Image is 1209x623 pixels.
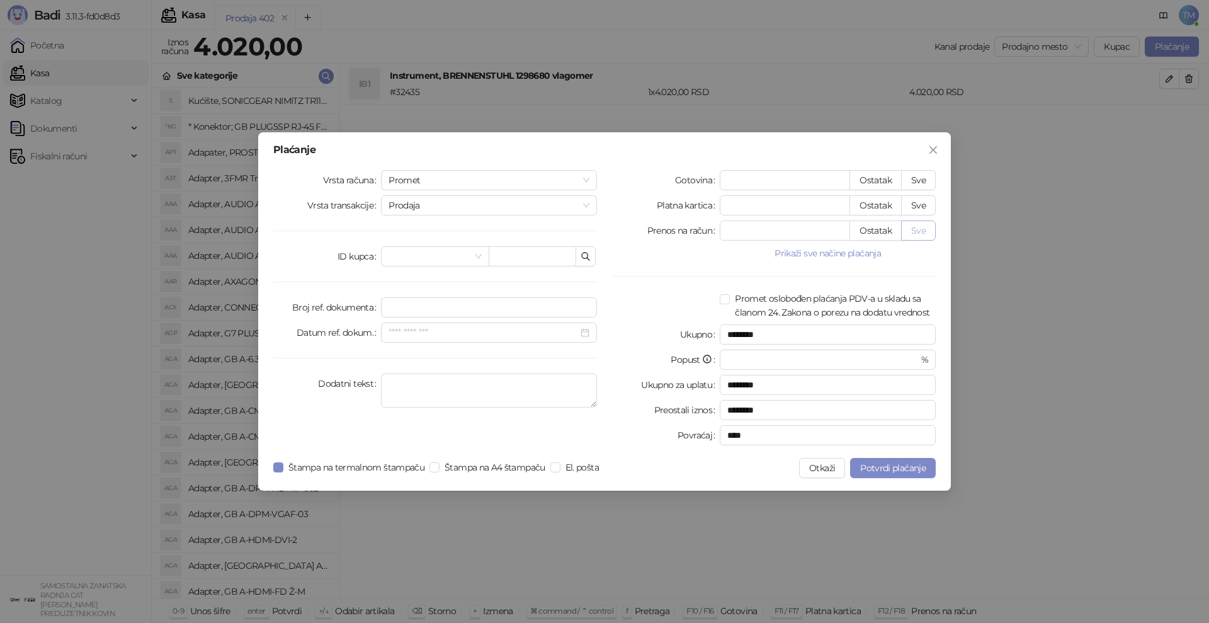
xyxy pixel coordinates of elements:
[680,324,720,345] label: Ukupno
[860,462,926,474] span: Potvrdi plaćanje
[923,145,943,155] span: Zatvori
[389,196,589,215] span: Prodaja
[901,220,936,241] button: Sve
[675,170,720,190] label: Gotovina
[283,460,429,474] span: Štampa na termalnom štampaču
[307,195,382,215] label: Vrsta transakcije
[678,425,720,445] label: Povraćaj
[647,220,720,241] label: Prenos na račun
[560,460,604,474] span: El. pošta
[849,170,902,190] button: Ostatak
[928,145,938,155] span: close
[671,350,720,370] label: Popust
[730,292,936,319] span: Promet oslobođen plaćanja PDV-a u skladu sa članom 24. Zakona o porezu na dodatu vrednost
[297,323,382,343] label: Datum ref. dokum.
[440,460,550,474] span: Štampa na A4 štampaču
[273,145,936,155] div: Plaćanje
[292,297,381,317] label: Broj ref. dokumenta
[654,400,720,420] label: Preostali iznos
[720,246,936,261] button: Prikaži sve načine plaćanja
[901,195,936,215] button: Sve
[338,246,381,266] label: ID kupca
[381,374,597,408] textarea: Dodatni tekst
[657,195,720,215] label: Platna kartica
[849,220,902,241] button: Ostatak
[799,458,845,478] button: Otkaži
[923,140,943,160] button: Close
[381,297,597,317] input: Broj ref. dokumenta
[850,458,936,478] button: Potvrdi plaćanje
[323,170,382,190] label: Vrsta računa
[389,326,578,340] input: Datum ref. dokum.
[318,374,381,394] label: Dodatni tekst
[641,375,720,395] label: Ukupno za uplatu
[901,170,936,190] button: Sve
[389,171,589,190] span: Promet
[849,195,902,215] button: Ostatak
